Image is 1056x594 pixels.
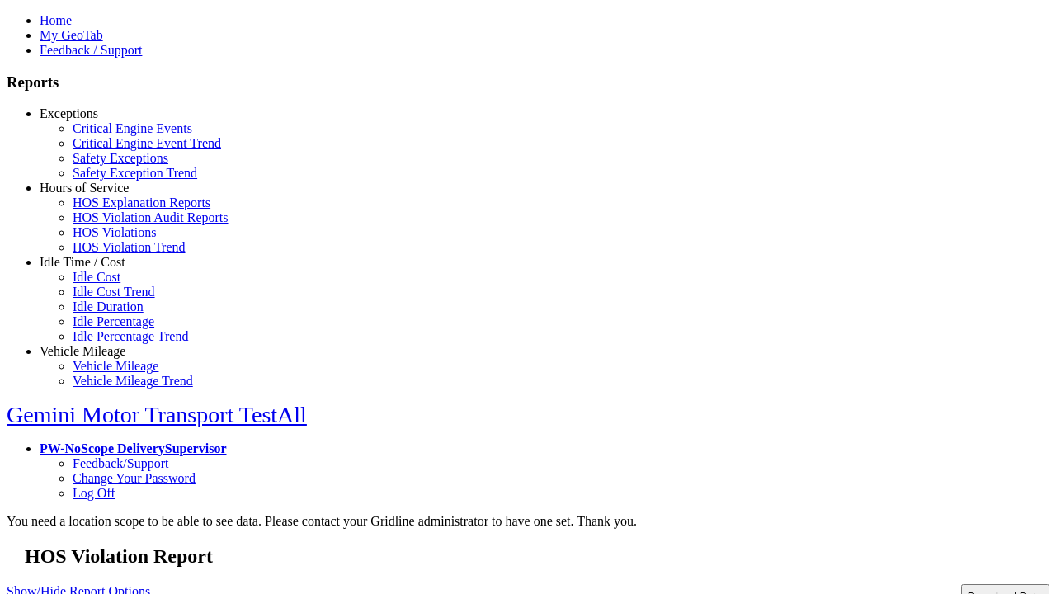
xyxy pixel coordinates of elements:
a: Idle Percentage Trend [73,329,188,343]
a: Idle Cost [73,270,120,284]
a: Vehicle Mileage [40,344,125,358]
a: Vehicle Mileage [73,359,158,373]
a: Feedback / Support [40,43,142,57]
a: My GeoTab [40,28,103,42]
a: HOS Explanation Reports [73,196,210,210]
a: Hours of Service [40,181,129,195]
h3: Reports [7,73,1049,92]
a: Critical Engine Event Trend [73,136,221,150]
a: Idle Percentage [73,314,154,328]
a: Feedback/Support [73,456,168,470]
a: Safety Exception Trend [73,166,197,180]
a: HOS Violation Trend [73,240,186,254]
a: Exceptions [40,106,98,120]
a: Idle Duration [73,299,144,313]
a: PW-NoScope DeliverySupervisor [40,441,226,455]
a: Critical Engine Events [73,121,192,135]
a: HOS Violation Audit Reports [73,210,229,224]
a: Idle Cost Trend [73,285,155,299]
a: HOS Violations [73,225,156,239]
a: Idle Time / Cost [40,255,125,269]
a: Home [40,13,72,27]
a: Safety Exceptions [73,151,168,165]
a: Vehicle Mileage Trend [73,374,193,388]
a: Log Off [73,486,115,500]
a: Gemini Motor Transport TestAll [7,402,307,427]
div: You need a location scope to be able to see data. Please contact your Gridline administrator to h... [7,514,1049,529]
a: Change Your Password [73,471,196,485]
h2: HOS Violation Report [25,545,1049,568]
